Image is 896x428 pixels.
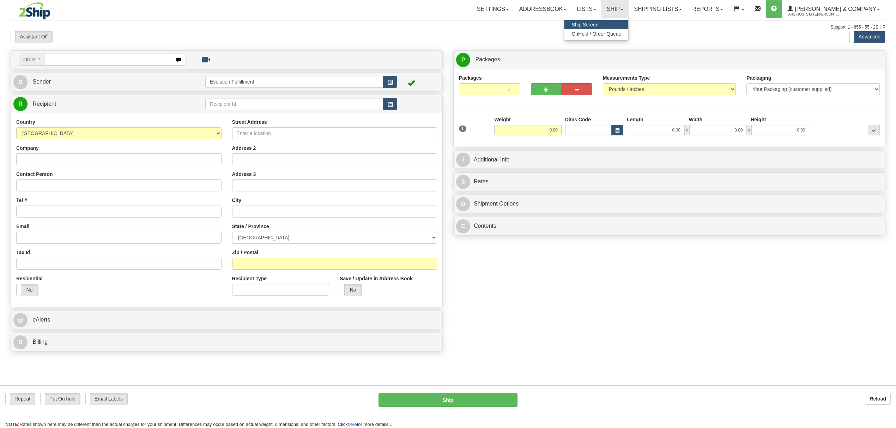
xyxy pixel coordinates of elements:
label: Save / Update in Address Book [340,275,412,282]
label: Address 2 [232,145,256,152]
label: Width [689,116,703,123]
span: x [684,125,689,135]
label: Email [16,223,29,230]
span: Ship Screen [571,22,598,27]
input: Enter a location [232,127,437,139]
span: R [13,97,28,111]
iframe: chat widget [880,178,895,250]
span: Billing [32,339,48,345]
label: State / Province [232,223,269,230]
a: here [348,422,357,427]
label: City [232,197,241,204]
label: No [340,284,362,296]
span: B [13,335,28,349]
label: Dims Code [565,116,591,123]
a: [PERSON_NAME] & Company 3042 / [US_STATE][PERSON_NAME] [782,0,885,18]
a: OnHold / Order Queue [564,29,628,38]
a: Ship [601,0,629,18]
a: $Rates [456,175,883,189]
span: Order # [19,54,44,66]
span: I [456,153,470,167]
span: [PERSON_NAME] & Company [793,6,876,12]
label: Measurements Type [603,74,650,81]
label: No [17,284,38,296]
a: R Recipient [13,97,184,111]
span: @ [13,313,28,327]
span: Recipient [32,101,56,107]
label: Length [627,116,643,123]
a: @ eAlerts [13,313,440,327]
label: Company [16,145,39,152]
div: Support: 1 - 855 - 55 - 2SHIP [11,24,885,30]
span: 3042 / [US_STATE][PERSON_NAME] [787,11,840,18]
a: Shipping lists [629,0,687,18]
input: Sender Id [205,76,383,88]
span: eAlerts [32,317,50,323]
span: P [456,53,470,67]
a: Ship Screen [564,20,628,29]
label: Assistant Off [11,31,52,43]
a: CContents [456,219,883,233]
label: Weight [494,116,510,123]
label: Address 3 [232,171,256,178]
a: Settings [472,0,514,18]
a: Reports [687,0,728,18]
label: Put On hold [41,393,80,405]
span: Packages [475,56,500,62]
label: Street Address [232,118,267,126]
img: logo3042.jpg [11,2,59,20]
label: Advanced [850,31,885,43]
span: x [747,125,752,135]
a: Addressbook [514,0,572,18]
label: Residential [16,275,43,282]
a: B Billing [13,335,440,349]
span: O [456,197,470,211]
label: Packages [459,74,482,81]
span: $ [456,175,470,189]
label: Recipient Type [232,275,267,282]
label: Height [751,116,766,123]
span: Sender [32,79,51,85]
a: IAdditional Info [456,153,883,167]
span: 1 [459,126,466,132]
label: Tel # [16,197,27,204]
button: Ship [379,393,517,407]
span: S [13,75,28,89]
label: Repeat [6,393,35,405]
b: Reload [870,396,886,402]
label: Country [16,118,35,126]
span: C [456,219,470,233]
label: Packaging [746,74,771,81]
button: Reload [865,393,891,405]
label: Zip / Postal [232,249,259,256]
div: ... [868,125,880,135]
span: NOTE: [5,422,19,427]
span: OnHold / Order Queue [571,31,621,37]
label: Contact Person [16,171,53,178]
a: P Packages [456,53,883,67]
label: Tax Id [16,249,30,256]
a: S Sender [13,75,205,89]
a: Lists [571,0,601,18]
input: Recipient Id [205,98,383,110]
a: OShipment Options [456,197,883,211]
label: Email Labels [86,393,127,405]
